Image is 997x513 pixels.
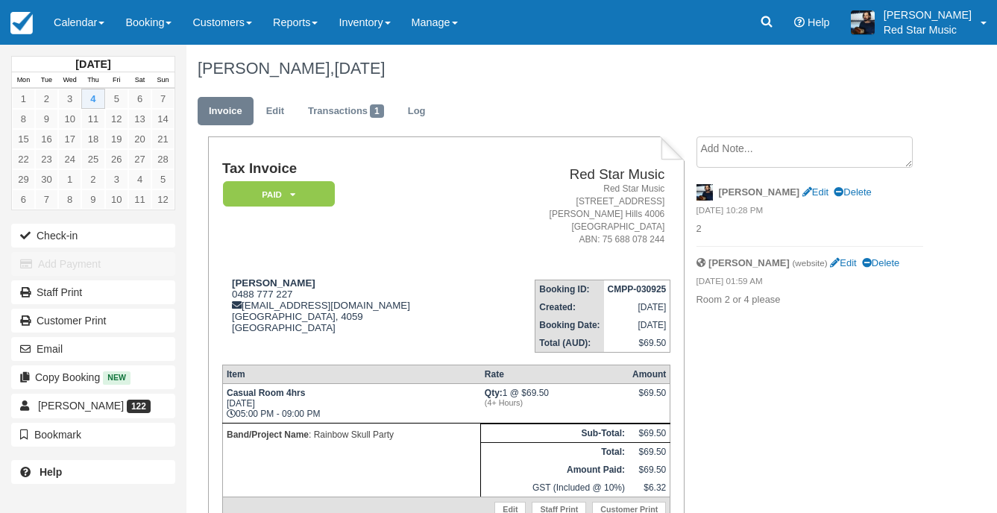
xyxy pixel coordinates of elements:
[38,400,124,412] span: [PERSON_NAME]
[128,169,151,189] a: 4
[128,72,151,89] th: Sat
[802,186,828,198] a: Edit
[105,109,128,129] a: 12
[11,337,175,361] button: Email
[629,479,670,497] td: $6.32
[81,129,104,149] a: 18
[35,149,58,169] a: 23
[127,400,151,413] span: 122
[10,12,33,34] img: checkfront-main-nav-mini-logo.png
[35,169,58,189] a: 30
[604,316,670,334] td: [DATE]
[488,183,664,247] address: Red Star Music [STREET_ADDRESS] [PERSON_NAME] Hills 4006 [GEOGRAPHIC_DATA] ABN: 75 688 078 244
[128,109,151,129] a: 13
[488,167,664,183] h2: Red Star Music
[35,189,58,210] a: 7
[81,189,104,210] a: 9
[481,461,629,479] th: Amount Paid:
[35,129,58,149] a: 16
[884,7,972,22] p: [PERSON_NAME]
[12,149,35,169] a: 22
[862,257,899,268] a: Delete
[481,479,629,497] td: GST (Included @ 10%)
[632,388,666,410] div: $69.50
[222,383,480,423] td: [DATE] 05:00 PM - 09:00 PM
[535,298,604,316] th: Created:
[696,222,923,236] p: 2
[151,149,174,169] a: 28
[11,252,175,276] button: Add Payment
[629,424,670,442] td: $69.50
[719,186,800,198] strong: [PERSON_NAME]
[696,293,923,307] p: Room 2 or 4 please
[12,189,35,210] a: 6
[151,89,174,109] a: 7
[222,277,482,352] div: 0488 777 227 [EMAIL_ADDRESS][DOMAIN_NAME] [GEOGRAPHIC_DATA], 4059 [GEOGRAPHIC_DATA]
[604,298,670,316] td: [DATE]
[11,224,175,248] button: Check-in
[151,189,174,210] a: 12
[81,89,104,109] a: 4
[255,97,295,126] a: Edit
[81,149,104,169] a: 25
[222,161,482,177] h1: Tax Invoice
[81,72,104,89] th: Thu
[151,169,174,189] a: 5
[629,365,670,383] th: Amount
[105,169,128,189] a: 3
[58,129,81,149] a: 17
[481,442,629,461] th: Total:
[58,89,81,109] a: 3
[105,149,128,169] a: 26
[12,129,35,149] a: 15
[485,398,625,407] em: (4+ Hours)
[227,429,309,440] strong: Band/Project Name
[198,60,923,78] h1: [PERSON_NAME],
[830,257,856,268] a: Edit
[485,388,503,398] strong: Qty
[12,109,35,129] a: 8
[11,365,175,389] button: Copy Booking New
[128,189,151,210] a: 11
[397,97,437,126] a: Log
[12,72,35,89] th: Mon
[128,89,151,109] a: 6
[40,466,62,478] b: Help
[11,460,175,484] a: Help
[128,149,151,169] a: 27
[227,388,305,398] strong: Casual Room 4hrs
[12,169,35,189] a: 29
[535,316,604,334] th: Booking Date:
[151,129,174,149] a: 21
[884,22,972,37] p: Red Star Music
[105,189,128,210] a: 10
[128,129,151,149] a: 20
[81,109,104,129] a: 11
[297,97,395,126] a: Transactions1
[11,423,175,447] button: Bookmark
[35,89,58,109] a: 2
[481,383,629,423] td: 1 @ $69.50
[35,109,58,129] a: 9
[105,129,128,149] a: 19
[223,181,335,207] em: Paid
[227,427,477,442] p: : Rainbow Skull Party
[481,424,629,442] th: Sub-Total:
[604,334,670,353] td: $69.50
[103,371,130,384] span: New
[834,186,871,198] a: Delete
[535,334,604,353] th: Total (AUD):
[11,309,175,333] a: Customer Print
[708,257,790,268] strong: [PERSON_NAME]
[105,72,128,89] th: Fri
[151,109,174,129] a: 14
[696,204,923,221] em: [DATE] 10:28 PM
[35,72,58,89] th: Tue
[794,17,805,28] i: Help
[222,365,480,383] th: Item
[370,104,384,118] span: 1
[334,59,385,78] span: [DATE]
[481,365,629,383] th: Rate
[12,89,35,109] a: 1
[105,89,128,109] a: 5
